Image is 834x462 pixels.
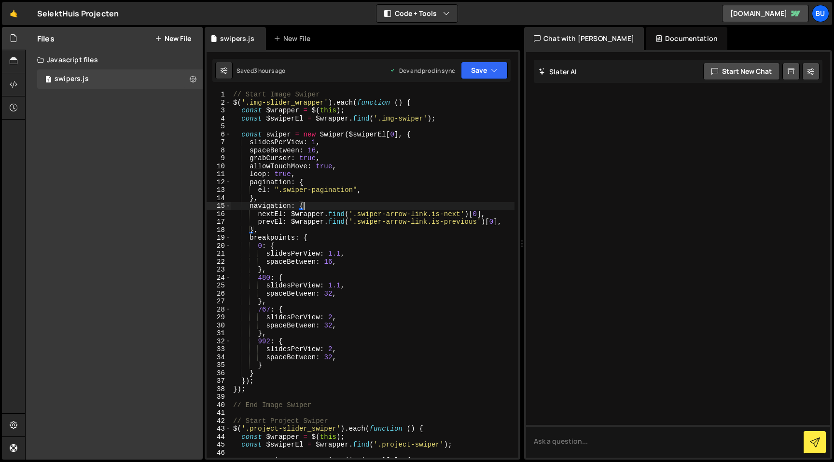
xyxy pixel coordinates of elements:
div: 11 [207,170,231,178]
div: 26 [207,290,231,298]
div: 12 [207,178,231,187]
div: 39 [207,393,231,401]
div: 14 [207,194,231,203]
div: 3 [207,107,231,115]
div: swipers.js [55,75,89,83]
div: 6 [207,131,231,139]
div: Saved [236,67,286,75]
a: [DOMAIN_NAME] [722,5,809,22]
div: 44 [207,433,231,441]
div: 32 [207,338,231,346]
div: 34 [207,353,231,362]
div: 46 [207,449,231,457]
div: 22 [207,258,231,266]
div: 18 [207,226,231,234]
div: 41 [207,409,231,417]
div: 9 [207,154,231,163]
div: 8 [207,147,231,155]
div: 19 [207,234,231,242]
div: Chat with [PERSON_NAME] [524,27,644,50]
div: 40 [207,401,231,409]
div: 27 [207,298,231,306]
h2: Files [37,33,55,44]
div: SelektHuis Projecten [37,8,119,19]
div: 45 [207,441,231,449]
div: 20 [207,242,231,250]
button: Save [461,62,508,79]
div: 1 [207,91,231,99]
div: 10 [207,163,231,171]
button: Code + Tools [376,5,458,22]
div: Documentation [646,27,727,50]
div: 30 [207,322,231,330]
h2: Slater AI [539,67,577,76]
div: 23 [207,266,231,274]
div: 37 [207,377,231,385]
button: Start new chat [703,63,780,80]
div: 13 [207,186,231,194]
div: 25 [207,282,231,290]
div: 42 [207,417,231,425]
div: 43 [207,425,231,433]
a: 🤙 [2,2,26,25]
span: 1 [45,76,51,84]
div: 17 [207,218,231,226]
div: 38 [207,385,231,394]
div: 16 [207,210,231,218]
div: swipers.js [220,34,254,43]
button: New File [155,35,191,42]
div: 15 [207,202,231,210]
div: 36 [207,369,231,378]
div: 21 [207,250,231,258]
div: 16674/45491.js [37,69,203,89]
div: 28 [207,306,231,314]
div: Javascript files [26,50,203,69]
div: 33 [207,345,231,353]
div: 4 [207,115,231,123]
div: 29 [207,313,231,322]
div: New File [274,34,314,43]
div: 7 [207,138,231,147]
div: 31 [207,329,231,338]
div: Dev and prod in sync [389,67,455,75]
div: 2 [207,99,231,107]
a: Bu [812,5,829,22]
div: 24 [207,274,231,282]
div: 35 [207,361,231,369]
div: 3 hours ago [254,67,286,75]
div: 5 [207,122,231,131]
